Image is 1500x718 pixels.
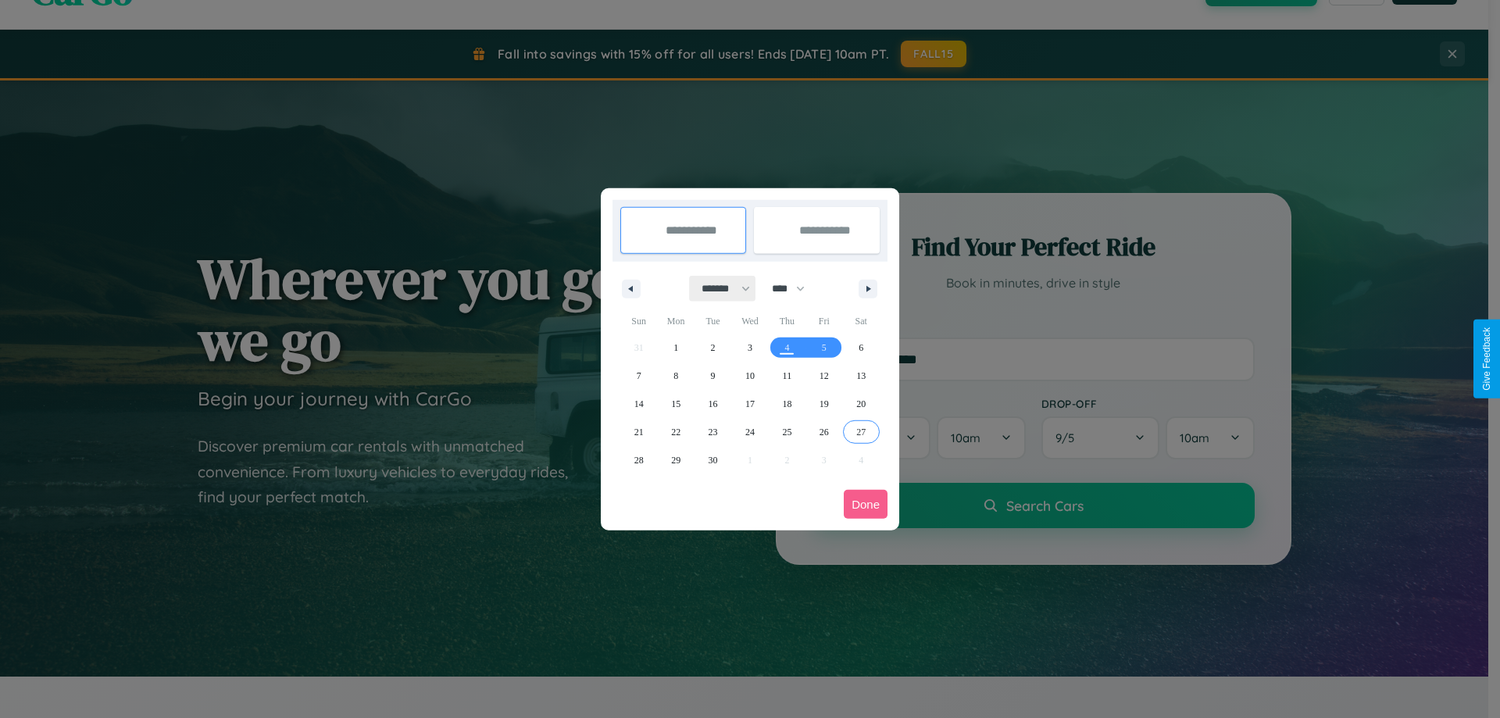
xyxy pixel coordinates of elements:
button: 6 [843,334,880,362]
button: 10 [731,362,768,390]
span: Wed [731,309,768,334]
button: Done [844,490,887,519]
span: 26 [820,418,829,446]
button: 27 [843,418,880,446]
span: 8 [673,362,678,390]
button: 15 [657,390,694,418]
span: 1 [673,334,678,362]
span: 24 [745,418,755,446]
button: 9 [695,362,731,390]
span: 13 [856,362,866,390]
span: 5 [822,334,827,362]
button: 4 [769,334,805,362]
span: 11 [783,362,792,390]
button: 21 [620,418,657,446]
span: 17 [745,390,755,418]
span: Mon [657,309,694,334]
button: 20 [843,390,880,418]
span: 15 [671,390,680,418]
span: Thu [769,309,805,334]
button: 14 [620,390,657,418]
button: 30 [695,446,731,474]
span: Sun [620,309,657,334]
span: 23 [709,418,718,446]
span: 28 [634,446,644,474]
span: 18 [782,390,791,418]
span: 14 [634,390,644,418]
span: 7 [637,362,641,390]
button: 13 [843,362,880,390]
button: 28 [620,446,657,474]
span: 2 [711,334,716,362]
span: 29 [671,446,680,474]
span: 19 [820,390,829,418]
button: 3 [731,334,768,362]
button: 5 [805,334,842,362]
span: 22 [671,418,680,446]
button: 2 [695,334,731,362]
div: Give Feedback [1481,327,1492,391]
button: 24 [731,418,768,446]
span: 20 [856,390,866,418]
span: 4 [784,334,789,362]
span: Tue [695,309,731,334]
button: 18 [769,390,805,418]
span: 30 [709,446,718,474]
span: 9 [711,362,716,390]
button: 16 [695,390,731,418]
span: 3 [748,334,752,362]
span: Fri [805,309,842,334]
button: 19 [805,390,842,418]
span: 25 [782,418,791,446]
button: 17 [731,390,768,418]
button: 8 [657,362,694,390]
span: 6 [859,334,863,362]
button: 26 [805,418,842,446]
span: 10 [745,362,755,390]
button: 1 [657,334,694,362]
button: 11 [769,362,805,390]
button: 12 [805,362,842,390]
button: 7 [620,362,657,390]
span: 12 [820,362,829,390]
span: 27 [856,418,866,446]
span: Sat [843,309,880,334]
button: 29 [657,446,694,474]
span: 21 [634,418,644,446]
button: 25 [769,418,805,446]
button: 22 [657,418,694,446]
span: 16 [709,390,718,418]
button: 23 [695,418,731,446]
